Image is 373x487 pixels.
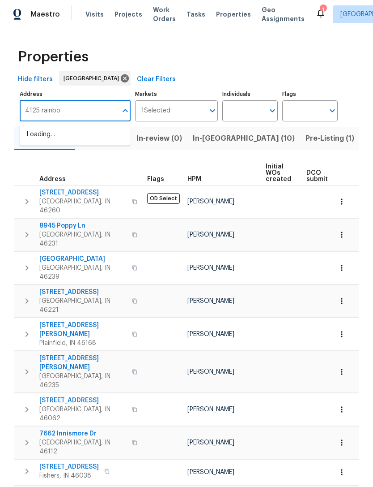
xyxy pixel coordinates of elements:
[20,91,131,97] label: Address
[326,104,339,117] button: Open
[187,198,234,205] span: [PERSON_NAME]
[39,221,127,230] span: 8945 Poppy Ln
[39,288,127,297] span: [STREET_ADDRESS]
[133,71,179,88] button: Clear Filters
[206,104,219,117] button: Open
[153,5,176,23] span: Work Orders
[39,339,127,348] span: Plainfield, IN 46168
[20,124,131,146] div: Loading…
[266,104,279,117] button: Open
[141,107,170,115] span: 1 Selected
[266,164,291,182] span: Initial WOs created
[147,193,180,204] span: OD Select
[187,265,234,271] span: [PERSON_NAME]
[187,176,201,182] span: HPM
[187,298,234,304] span: [PERSON_NAME]
[114,10,142,19] span: Projects
[305,132,354,145] span: Pre-Listing (1)
[187,440,234,446] span: [PERSON_NAME]
[30,10,60,19] span: Maestro
[136,132,182,145] span: In-review (0)
[119,104,131,117] button: Close
[39,396,127,405] span: [STREET_ADDRESS]
[262,5,305,23] span: Geo Assignments
[39,321,127,339] span: [STREET_ADDRESS][PERSON_NAME]
[39,297,127,315] span: [GEOGRAPHIC_DATA], IN 46221
[20,100,117,121] input: Search ...
[14,71,56,88] button: Hide filters
[187,331,234,337] span: [PERSON_NAME]
[39,188,127,197] span: [STREET_ADDRESS]
[306,170,339,182] span: DCO submitted
[39,462,99,471] span: [STREET_ADDRESS]
[39,254,127,263] span: [GEOGRAPHIC_DATA]
[216,10,251,19] span: Properties
[39,263,127,281] span: [GEOGRAPHIC_DATA], IN 46239
[39,438,127,456] span: [GEOGRAPHIC_DATA], IN 46112
[64,74,123,83] span: [GEOGRAPHIC_DATA]
[282,91,338,97] label: Flags
[39,354,127,372] span: [STREET_ADDRESS][PERSON_NAME]
[39,230,127,248] span: [GEOGRAPHIC_DATA], IN 46231
[18,52,89,61] span: Properties
[135,91,218,97] label: Markets
[85,10,104,19] span: Visits
[147,176,164,182] span: Flags
[39,372,127,390] span: [GEOGRAPHIC_DATA], IN 46235
[137,74,176,85] span: Clear Filters
[39,429,127,438] span: 7662 Innismore Dr
[320,5,326,14] div: 1
[18,74,53,85] span: Hide filters
[39,197,127,215] span: [GEOGRAPHIC_DATA], IN 46260
[39,471,99,480] span: Fishers, IN 46038
[186,11,205,17] span: Tasks
[187,232,234,238] span: [PERSON_NAME]
[187,406,234,413] span: [PERSON_NAME]
[222,91,278,97] label: Individuals
[187,369,234,375] span: [PERSON_NAME]
[59,71,131,86] div: [GEOGRAPHIC_DATA]
[193,132,295,145] span: In-[GEOGRAPHIC_DATA] (10)
[39,176,66,182] span: Address
[39,405,127,423] span: [GEOGRAPHIC_DATA], IN 46062
[187,469,234,475] span: [PERSON_NAME]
